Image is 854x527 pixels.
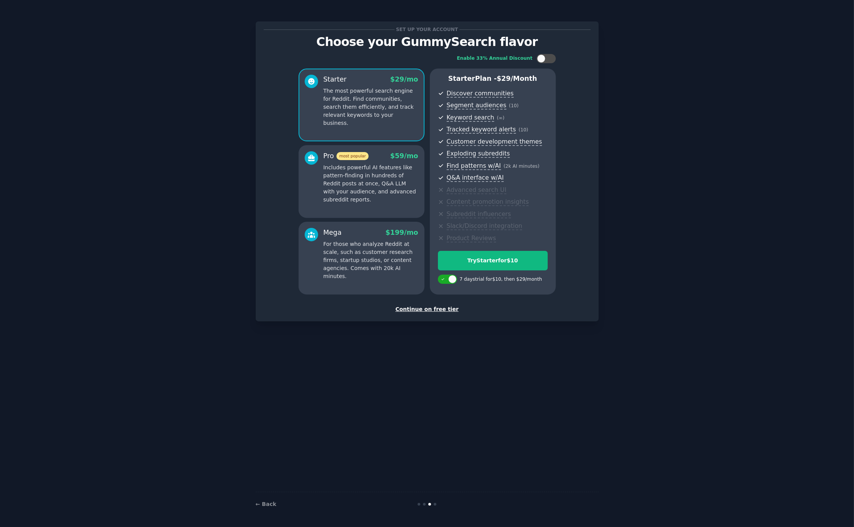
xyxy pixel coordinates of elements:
div: Try Starter for $10 [438,257,547,265]
span: Segment audiences [447,101,506,110]
span: Customer development themes [447,138,542,146]
span: Content promotion insights [447,198,529,206]
span: ( 10 ) [509,103,519,108]
p: The most powerful search engine for Reddit. Find communities, search them efficiently, and track ... [323,87,418,127]
div: Enable 33% Annual Discount [457,55,533,62]
span: Subreddit influencers [447,210,511,218]
p: Choose your GummySearch flavor [264,35,591,49]
div: Pro [323,151,369,161]
span: $ 29 /mo [390,75,418,83]
span: ( 2k AI minutes ) [504,164,540,169]
div: 7 days trial for $10 , then $ 29 /month [460,276,542,283]
span: Find patterns w/AI [447,162,501,170]
span: Keyword search [447,114,495,122]
span: $ 59 /mo [390,152,418,160]
span: ( ∞ ) [497,115,505,121]
span: Exploding subreddits [447,150,510,158]
button: TryStarterfor$10 [438,251,548,270]
span: $ 199 /mo [385,229,418,236]
span: Discover communities [447,90,514,98]
a: ← Back [256,501,276,507]
span: Product Reviews [447,234,496,242]
div: Mega [323,228,342,237]
p: For those who analyze Reddit at scale, such as customer research firms, startup studios, or conte... [323,240,418,280]
span: Set up your account [395,26,459,34]
span: Slack/Discord integration [447,222,523,230]
p: Starter Plan - [438,74,548,83]
div: Starter [323,75,347,84]
span: $ 29 /month [497,75,537,82]
p: Includes powerful AI features like pattern-finding in hundreds of Reddit posts at once, Q&A LLM w... [323,164,418,204]
span: Q&A interface w/AI [447,174,504,182]
div: Continue on free tier [264,305,591,313]
span: Tracked keyword alerts [447,126,516,134]
span: ( 10 ) [519,127,528,133]
span: Advanced search UI [447,186,506,194]
span: most popular [336,152,369,160]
